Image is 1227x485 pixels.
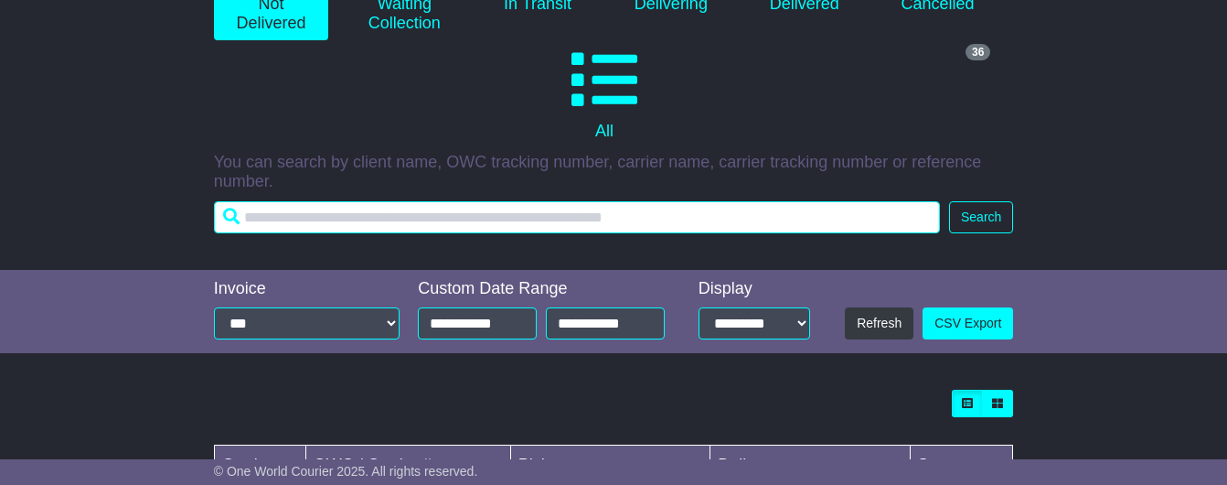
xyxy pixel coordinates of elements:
button: Refresh [845,307,913,339]
span: © One World Courier 2025. All rights reserved. [214,464,478,479]
p: You can search by client name, OWC tracking number, carrier name, carrier tracking number or refe... [214,153,1014,192]
a: 36 All [214,40,996,148]
span: 36 [966,44,990,60]
div: Custom Date Range [418,279,672,299]
div: Invoice [214,279,400,299]
button: Search [949,201,1013,233]
div: Display [699,279,810,299]
a: CSV Export [923,307,1013,339]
